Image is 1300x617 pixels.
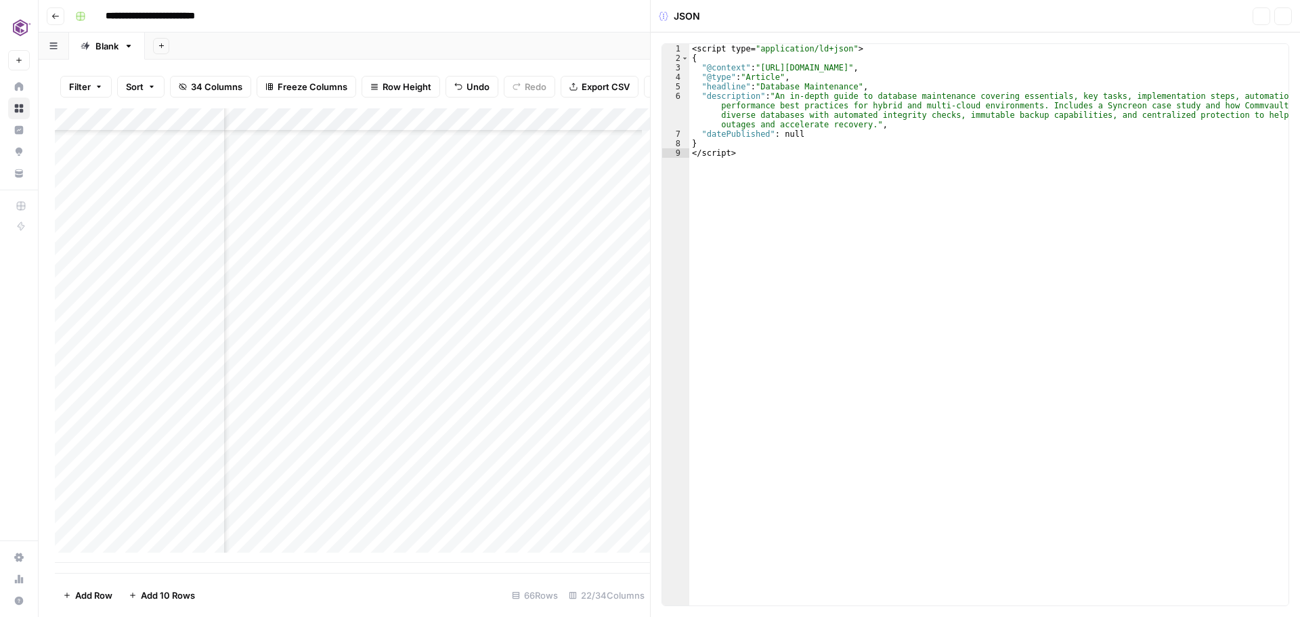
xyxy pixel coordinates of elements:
[69,33,145,60] a: Blank
[563,584,650,606] div: 22/34 Columns
[257,76,356,98] button: Freeze Columns
[662,129,689,139] div: 7
[681,54,689,63] span: Toggle code folding, rows 2 through 8
[8,590,30,612] button: Help + Support
[191,80,242,93] span: 34 Columns
[662,72,689,82] div: 4
[95,39,118,53] div: Blank
[8,11,30,45] button: Workspace: Commvault
[8,568,30,590] a: Usage
[8,16,32,40] img: Commvault Logo
[467,80,490,93] span: Undo
[8,163,30,184] a: Your Data
[121,584,203,606] button: Add 10 Rows
[659,9,700,23] div: JSON
[662,139,689,148] div: 8
[75,589,112,602] span: Add Row
[8,76,30,98] a: Home
[446,76,498,98] button: Undo
[8,547,30,568] a: Settings
[662,44,689,54] div: 1
[525,80,546,93] span: Redo
[506,584,563,606] div: 66 Rows
[60,76,112,98] button: Filter
[662,82,689,91] div: 5
[8,98,30,119] a: Browse
[8,119,30,141] a: Insights
[662,91,689,129] div: 6
[55,584,121,606] button: Add Row
[561,76,638,98] button: Export CSV
[582,80,630,93] span: Export CSV
[662,148,689,158] div: 9
[278,80,347,93] span: Freeze Columns
[141,589,195,602] span: Add 10 Rows
[504,76,555,98] button: Redo
[383,80,431,93] span: Row Height
[8,141,30,163] a: Opportunities
[662,63,689,72] div: 3
[69,80,91,93] span: Filter
[170,76,251,98] button: 34 Columns
[362,76,440,98] button: Row Height
[117,76,165,98] button: Sort
[126,80,144,93] span: Sort
[662,54,689,63] div: 2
